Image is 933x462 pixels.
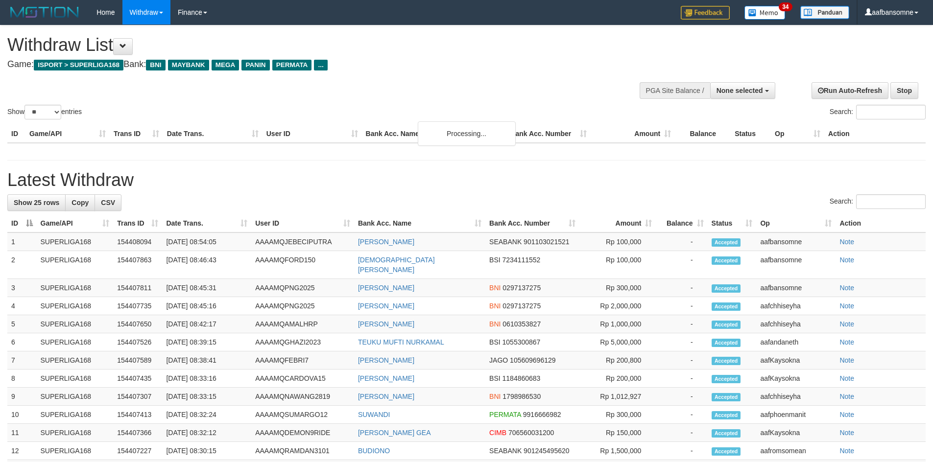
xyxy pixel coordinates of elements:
td: 154407735 [113,297,162,315]
a: Note [839,393,854,400]
td: 154407650 [113,315,162,333]
h4: Game: Bank: [7,60,612,69]
span: Copy 0297137275 to clipboard [502,284,541,292]
td: [DATE] 08:33:15 [162,388,251,406]
td: 2 [7,251,37,279]
a: BUDIONO [358,447,390,455]
td: aafKaysokna [756,370,836,388]
td: aafromsomean [756,442,836,460]
span: Copy 901103021521 to clipboard [524,238,569,246]
th: ID [7,125,25,143]
th: Date Trans.: activate to sort column ascending [162,214,251,232]
a: Copy [65,194,95,211]
td: - [656,232,707,251]
img: Button%20Memo.svg [744,6,786,20]
td: aafphoenmanit [756,406,836,424]
th: Op [771,125,824,143]
td: [DATE] 08:32:12 [162,424,251,442]
button: None selected [710,82,775,99]
span: BNI [489,320,501,328]
span: SEABANK [489,238,522,246]
td: aafKaysokna [756,351,836,370]
td: Rp 1,000,000 [579,315,656,333]
span: Copy 105609696129 to clipboard [510,356,555,364]
a: [PERSON_NAME] [358,284,414,292]
th: Bank Acc. Name [362,125,507,143]
td: 154407863 [113,251,162,279]
span: Accepted [712,411,741,419]
th: Op: activate to sort column ascending [756,214,836,232]
a: [PERSON_NAME] [358,320,414,328]
td: 154407589 [113,351,162,370]
th: Date Trans. [163,125,263,143]
a: Note [839,356,854,364]
td: - [656,333,707,351]
span: MEGA [212,60,239,70]
span: Copy 0297137275 to clipboard [502,302,541,310]
th: Status [731,125,771,143]
td: aafchhiseyha [756,315,836,333]
span: Accepted [712,447,741,456]
span: PANIN [241,60,269,70]
td: 1 [7,232,37,251]
td: 154408094 [113,232,162,251]
span: Copy 1184860683 to clipboard [502,374,541,382]
td: AAAAMQPNG2025 [251,297,354,315]
a: Run Auto-Refresh [812,82,888,99]
th: Status: activate to sort column ascending [708,214,757,232]
a: Note [839,320,854,328]
td: [DATE] 08:38:41 [162,351,251,370]
td: - [656,351,707,370]
input: Search: [856,105,926,119]
a: Note [839,429,854,437]
th: User ID [263,125,362,143]
td: AAAAMQSUMARGO12 [251,406,354,424]
td: 154407435 [113,370,162,388]
td: 3 [7,279,37,297]
span: ISPORT > SUPERLIGA168 [34,60,123,70]
th: Game/API [25,125,110,143]
span: Accepted [712,302,741,311]
a: Note [839,338,854,346]
th: Game/API: activate to sort column ascending [37,214,114,232]
td: AAAAMQFEBRI7 [251,351,354,370]
td: Rp 2,000,000 [579,297,656,315]
span: BSI [489,338,501,346]
td: Rp 100,000 [579,251,656,279]
label: Show entries [7,105,82,119]
label: Search: [830,105,926,119]
td: - [656,297,707,315]
img: panduan.png [800,6,849,19]
span: BNI [489,302,501,310]
td: - [656,442,707,460]
td: 7 [7,351,37,370]
a: [PERSON_NAME] [358,302,414,310]
h1: Withdraw List [7,35,612,55]
span: Accepted [712,339,741,347]
th: Bank Acc. Number [506,125,591,143]
span: Accepted [712,375,741,383]
td: 6 [7,333,37,351]
td: aafbansomne [756,279,836,297]
td: [DATE] 08:45:16 [162,297,251,315]
td: 8 [7,370,37,388]
th: Trans ID [110,125,163,143]
td: AAAAMQNAWANG2819 [251,388,354,406]
a: SUWANDI [358,411,390,418]
td: 12 [7,442,37,460]
th: Action [836,214,926,232]
td: aafbansomne [756,232,836,251]
div: Processing... [418,121,516,146]
a: Show 25 rows [7,194,66,211]
td: Rp 150,000 [579,424,656,442]
span: BNI [489,393,501,400]
td: - [656,424,707,442]
td: SUPERLIGA168 [37,351,114,370]
input: Search: [856,194,926,209]
th: Balance [675,125,731,143]
td: [DATE] 08:33:16 [162,370,251,388]
td: Rp 200,000 [579,370,656,388]
span: Accepted [712,393,741,401]
span: Copy 0610353827 to clipboard [502,320,541,328]
td: AAAAMQGHAZI2023 [251,333,354,351]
